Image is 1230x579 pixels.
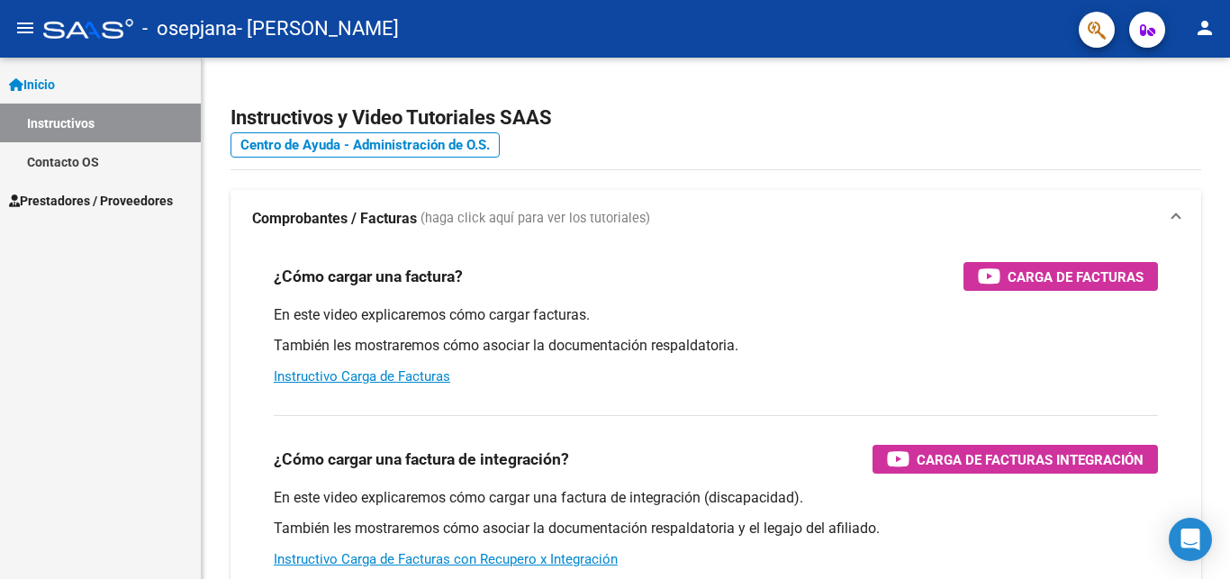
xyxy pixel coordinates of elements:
button: Carga de Facturas [963,262,1158,291]
mat-expansion-panel-header: Comprobantes / Facturas (haga click aquí para ver los tutoriales) [231,190,1201,248]
p: También les mostraremos cómo asociar la documentación respaldatoria y el legajo del afiliado. [274,519,1158,538]
div: Open Intercom Messenger [1169,518,1212,561]
p: En este video explicaremos cómo cargar una factura de integración (discapacidad). [274,488,1158,508]
mat-icon: person [1194,17,1216,39]
h2: Instructivos y Video Tutoriales SAAS [231,101,1201,135]
span: Carga de Facturas Integración [917,448,1144,471]
p: También les mostraremos cómo asociar la documentación respaldatoria. [274,336,1158,356]
span: - osepjana [142,9,237,49]
p: En este video explicaremos cómo cargar facturas. [274,305,1158,325]
button: Carga de Facturas Integración [873,445,1158,474]
span: Prestadores / Proveedores [9,191,173,211]
h3: ¿Cómo cargar una factura? [274,264,463,289]
mat-icon: menu [14,17,36,39]
span: Carga de Facturas [1008,266,1144,288]
span: (haga click aquí para ver los tutoriales) [421,209,650,229]
h3: ¿Cómo cargar una factura de integración? [274,447,569,472]
span: Inicio [9,75,55,95]
a: Centro de Ayuda - Administración de O.S. [231,132,500,158]
a: Instructivo Carga de Facturas con Recupero x Integración [274,551,618,567]
strong: Comprobantes / Facturas [252,209,417,229]
a: Instructivo Carga de Facturas [274,368,450,384]
span: - [PERSON_NAME] [237,9,399,49]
